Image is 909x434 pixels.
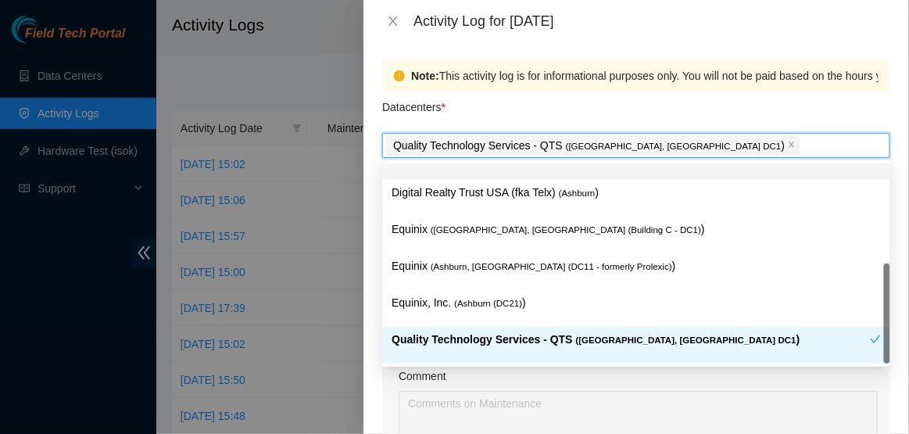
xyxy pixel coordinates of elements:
[387,15,399,27] span: close
[411,67,439,84] strong: Note:
[393,137,785,155] p: Quality Technology Services - QTS )
[399,368,446,385] label: Comment
[392,221,881,239] p: Equinix )
[431,225,701,235] span: ( [GEOGRAPHIC_DATA], [GEOGRAPHIC_DATA] (Building C - DC1)
[392,257,881,275] p: Equinix )
[394,70,405,81] span: exclamation-circle
[566,142,782,151] span: ( [GEOGRAPHIC_DATA], [GEOGRAPHIC_DATA] DC1
[392,294,881,312] p: Equinix, Inc. )
[413,13,890,30] div: Activity Log for [DATE]
[431,262,672,271] span: ( Ashburn, [GEOGRAPHIC_DATA] (DC11 - formerly Prolexic)
[392,331,870,349] p: Quality Technology Services - QTS )
[454,299,522,308] span: ( Ashburn (DC21)
[392,184,881,202] p: Digital Realty Trust USA (fka Telx) )
[870,334,881,345] span: check
[559,188,596,198] span: ( Ashburn
[382,91,446,116] p: Datacenters
[788,141,796,150] span: close
[382,14,404,29] button: Close
[575,335,796,345] span: ( [GEOGRAPHIC_DATA], [GEOGRAPHIC_DATA] DC1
